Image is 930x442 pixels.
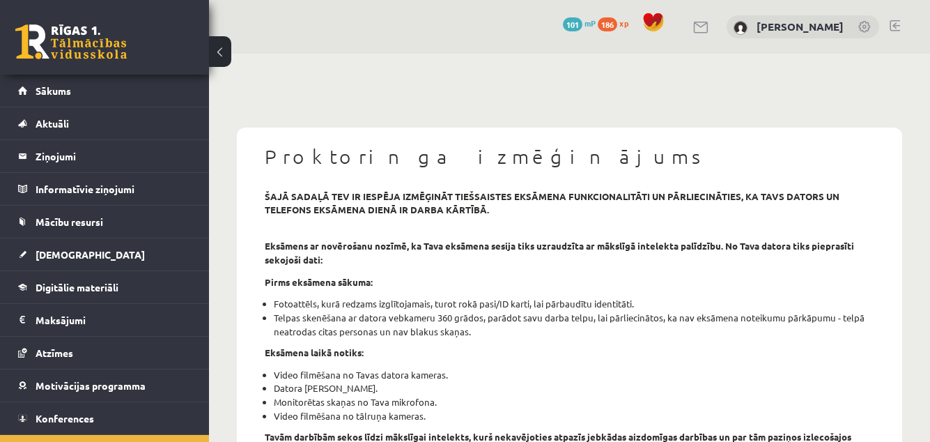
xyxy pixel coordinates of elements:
legend: Informatīvie ziņojumi [36,173,192,205]
strong: Eksāmens ar novērošanu nozīmē, ka Tava eksāmena sesija tiks uzraudzīta ar mākslīgā intelekta palī... [265,240,854,266]
a: Atzīmes [18,337,192,369]
span: Konferences [36,412,94,425]
a: Digitālie materiāli [18,271,192,303]
span: Atzīmes [36,346,73,359]
strong: šajā sadaļā tev ir iespēja izmēģināt tiešsaistes eksāmena funkcionalitāti un pārliecināties, ka t... [265,190,839,216]
span: Motivācijas programma [36,379,146,392]
li: Telpas skenēšana ar datora vebkameru 360 grādos, parādot savu darba telpu, lai pārliecinātos, ka ... [274,311,874,339]
strong: Pirms eksāmena sākuma: [265,276,373,288]
legend: Maksājumi [36,304,192,336]
span: Mācību resursi [36,215,103,228]
a: Informatīvie ziņojumi [18,173,192,205]
a: [DEMOGRAPHIC_DATA] [18,238,192,270]
span: xp [619,17,628,29]
span: 101 [563,17,582,31]
a: Ziņojumi [18,140,192,172]
a: Motivācijas programma [18,369,192,402]
span: 186 [598,17,617,31]
a: 186 xp [598,17,635,29]
li: Video filmēšana no Tavas datora kameras. [274,368,874,382]
span: Sākums [36,84,71,97]
a: Maksājumi [18,304,192,336]
li: Video filmēšana no tālruņa kameras. [274,409,874,423]
span: Digitālie materiāli [36,281,118,294]
a: Mācību resursi [18,206,192,238]
strong: Eksāmena laikā notiks: [265,346,364,358]
span: Aktuāli [36,117,69,130]
h1: Proktoringa izmēģinājums [265,145,874,169]
img: Marija Šablovska [734,21,747,35]
a: Rīgas 1. Tālmācības vidusskola [15,24,127,59]
a: [PERSON_NAME] [757,20,844,33]
a: Konferences [18,402,192,434]
span: mP [584,17,596,29]
a: 101 mP [563,17,596,29]
li: Datora [PERSON_NAME]. [274,381,874,395]
legend: Ziņojumi [36,140,192,172]
a: Aktuāli [18,107,192,139]
a: Sākums [18,75,192,107]
li: Monitorētas skaņas no Tava mikrofona. [274,395,874,409]
li: Fotoattēls, kurā redzams izglītojamais, turot rokā pasi/ID karti, lai pārbaudītu identitāti. [274,297,874,311]
span: [DEMOGRAPHIC_DATA] [36,248,145,261]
